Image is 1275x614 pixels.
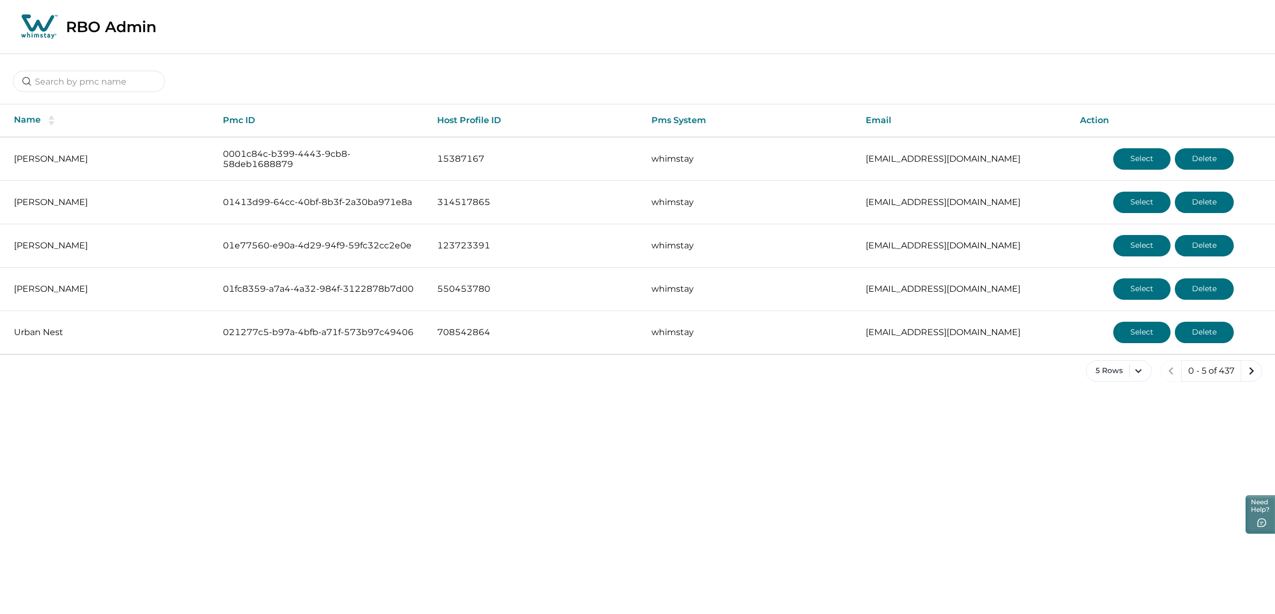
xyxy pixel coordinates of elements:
button: Delete [1175,278,1234,300]
button: Delete [1175,235,1234,256]
button: 5 Rows [1086,360,1152,382]
th: Pmc ID [214,104,429,137]
button: 0 - 5 of 437 [1181,360,1241,382]
p: 708542864 [437,327,634,338]
p: 01fc8359-a7a4-4a32-984f-3122878b7d00 [223,284,420,294]
p: 021277c5-b97a-4bfb-a71f-573b97c49406 [223,327,420,338]
button: Select [1113,192,1171,213]
p: whimstay [651,154,849,164]
button: next page [1241,360,1262,382]
button: Delete [1175,322,1234,343]
p: whimstay [651,197,849,208]
th: Pms System [643,104,857,137]
button: Select [1113,278,1171,300]
button: Delete [1175,148,1234,170]
p: [EMAIL_ADDRESS][DOMAIN_NAME] [866,154,1063,164]
th: Host Profile ID [429,104,643,137]
button: Select [1113,322,1171,343]
p: 0001c84c-b399-4443-9cb8-58deb1688879 [223,149,420,170]
p: 0 - 5 of 437 [1188,366,1234,376]
th: Action [1071,104,1275,137]
p: [PERSON_NAME] [14,284,206,294]
p: [PERSON_NAME] [14,240,206,251]
p: Urban Nest [14,327,206,338]
button: Delete [1175,192,1234,213]
button: Select [1113,148,1171,170]
p: [EMAIL_ADDRESS][DOMAIN_NAME] [866,284,1063,294]
p: 01413d99-64cc-40bf-8b3f-2a30ba971e8a [223,197,420,208]
p: [PERSON_NAME] [14,197,206,208]
p: [EMAIL_ADDRESS][DOMAIN_NAME] [866,197,1063,208]
p: 314517865 [437,197,634,208]
p: 123723391 [437,240,634,251]
p: whimstay [651,240,849,251]
p: whimstay [651,327,849,338]
p: 550453780 [437,284,634,294]
p: whimstay [651,284,849,294]
p: 15387167 [437,154,634,164]
input: Search by pmc name [13,71,165,92]
p: RBO Admin [66,18,156,36]
button: Select [1113,235,1171,256]
p: 01e77560-e90a-4d29-94f9-59fc32cc2e0e [223,240,420,251]
p: [EMAIL_ADDRESS][DOMAIN_NAME] [866,327,1063,338]
p: [EMAIL_ADDRESS][DOMAIN_NAME] [866,240,1063,251]
th: Email [857,104,1071,137]
button: sorting [41,115,62,126]
button: previous page [1160,360,1182,382]
p: [PERSON_NAME] [14,154,206,164]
